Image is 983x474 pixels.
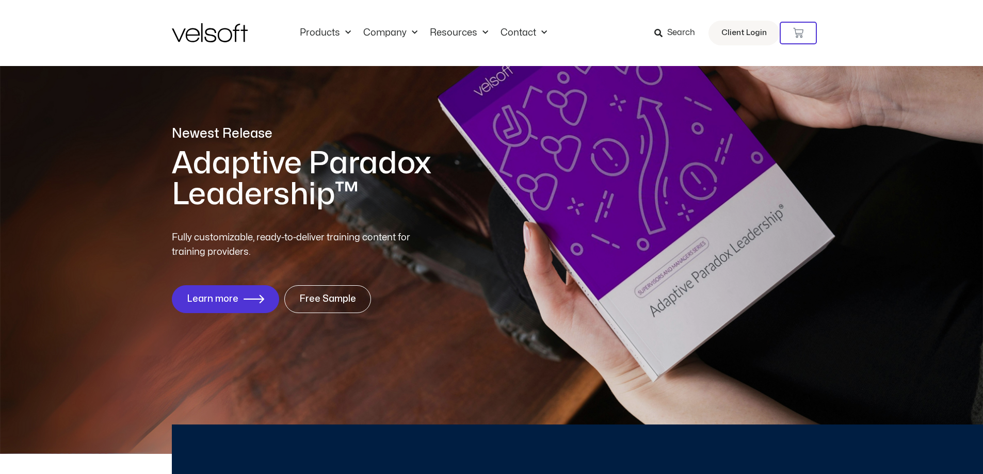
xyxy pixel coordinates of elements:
a: ProductsMenu Toggle [294,27,357,39]
a: CompanyMenu Toggle [357,27,424,39]
span: Search [667,26,695,40]
a: Learn more [172,285,279,313]
h1: Adaptive Paradox Leadership™ [172,148,549,210]
a: Client Login [708,21,780,45]
a: Free Sample [284,285,371,313]
span: Learn more [187,294,238,304]
a: ContactMenu Toggle [494,27,553,39]
span: Client Login [721,26,767,40]
span: Free Sample [299,294,356,304]
p: Newest Release [172,125,549,143]
nav: Menu [294,27,553,39]
img: Velsoft Training Materials [172,23,248,42]
a: ResourcesMenu Toggle [424,27,494,39]
a: Search [654,24,702,42]
p: Fully customizable, ready-to-deliver training content for training providers. [172,231,429,259]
